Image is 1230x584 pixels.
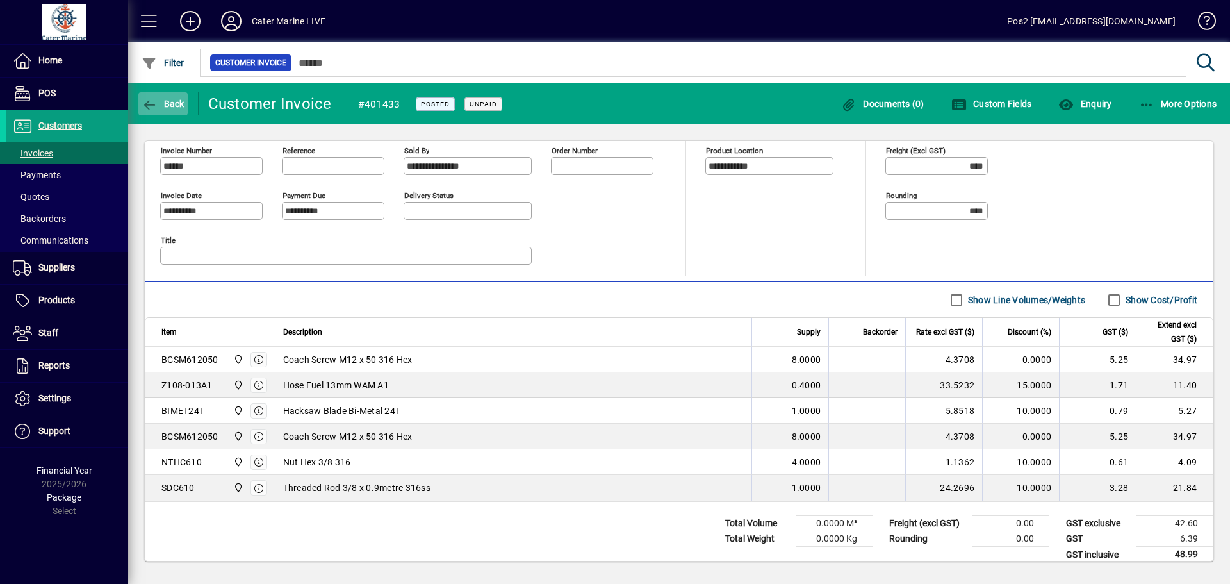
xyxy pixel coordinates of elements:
[1136,398,1213,424] td: 5.27
[230,430,245,444] span: Cater Marine
[1103,325,1128,339] span: GST ($)
[1060,531,1136,547] td: GST
[6,142,128,164] a: Invoices
[883,516,972,531] td: Freight (excl GST)
[982,398,1059,424] td: 10.0000
[283,191,325,200] mat-label: Payment due
[211,10,252,33] button: Profile
[6,415,128,447] a: Support
[161,481,195,494] div: SDC610
[404,146,429,155] mat-label: Sold by
[863,325,898,339] span: Backorder
[283,325,322,339] span: Description
[128,92,199,115] app-page-header-button: Back
[1007,11,1176,31] div: Pos2 [EMAIL_ADDRESS][DOMAIN_NAME]
[1136,547,1213,563] td: 48.99
[1059,424,1136,449] td: -5.25
[719,516,796,531] td: Total Volume
[792,353,821,366] span: 8.0000
[161,456,202,469] div: NTHC610
[1136,92,1220,115] button: More Options
[972,531,1049,547] td: 0.00
[916,325,974,339] span: Rate excl GST ($)
[552,146,598,155] mat-label: Order number
[161,379,213,392] div: Z108-013A1
[982,347,1059,372] td: 0.0000
[914,379,974,392] div: 33.5232
[1136,424,1213,449] td: -34.97
[13,148,53,158] span: Invoices
[38,360,70,371] span: Reports
[6,186,128,208] a: Quotes
[230,455,245,469] span: Cater Marine
[283,379,389,392] span: Hose Fuel 13mm WAM A1
[283,430,413,443] span: Coach Screw M12 x 50 316 Hex
[358,94,400,115] div: #401433
[1060,516,1136,531] td: GST exclusive
[1136,449,1213,475] td: 4.09
[982,449,1059,475] td: 10.0000
[38,55,62,65] span: Home
[792,405,821,417] span: 1.0000
[789,430,821,443] span: -8.0000
[792,481,821,494] span: 1.0000
[6,317,128,349] a: Staff
[1059,372,1136,398] td: 1.71
[1136,475,1213,501] td: 21.84
[982,424,1059,449] td: 0.0000
[914,456,974,469] div: 1.1362
[230,378,245,392] span: Cater Marine
[38,328,58,338] span: Staff
[1059,347,1136,372] td: 5.25
[1055,92,1115,115] button: Enquiry
[951,99,1032,109] span: Custom Fields
[1136,372,1213,398] td: 11.40
[6,208,128,229] a: Backorders
[719,531,796,547] td: Total Weight
[230,481,245,495] span: Cater Marine
[13,235,88,246] span: Communications
[6,164,128,186] a: Payments
[792,379,821,392] span: 0.4000
[161,191,202,200] mat-label: Invoice date
[215,56,286,69] span: Customer Invoice
[1059,398,1136,424] td: 0.79
[38,88,56,98] span: POS
[161,146,212,155] mat-label: Invoice number
[283,146,315,155] mat-label: Reference
[1059,475,1136,501] td: 3.28
[38,295,75,305] span: Products
[6,383,128,415] a: Settings
[161,430,218,443] div: BCSM612050
[1123,294,1197,306] label: Show Cost/Profit
[6,78,128,110] a: POS
[421,100,450,108] span: Posted
[796,516,873,531] td: 0.0000 M³
[13,213,66,224] span: Backorders
[138,51,188,74] button: Filter
[142,99,184,109] span: Back
[1144,318,1197,346] span: Extend excl GST ($)
[6,45,128,77] a: Home
[283,456,351,469] span: Nut Hex 3/8 316
[13,192,49,202] span: Quotes
[38,426,70,436] span: Support
[1188,3,1214,44] a: Knowledge Base
[948,92,1035,115] button: Custom Fields
[38,262,75,272] span: Suppliers
[982,372,1059,398] td: 15.0000
[6,350,128,382] a: Reports
[886,191,917,200] mat-label: Rounding
[841,99,924,109] span: Documents (0)
[252,11,325,31] div: Cater Marine LIVE
[470,100,497,108] span: Unpaid
[965,294,1085,306] label: Show Line Volumes/Weights
[230,404,245,418] span: Cater Marine
[38,121,82,131] span: Customers
[797,325,821,339] span: Supply
[914,353,974,366] div: 4.3708
[170,10,211,33] button: Add
[161,236,176,245] mat-label: Title
[1008,325,1051,339] span: Discount (%)
[161,325,177,339] span: Item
